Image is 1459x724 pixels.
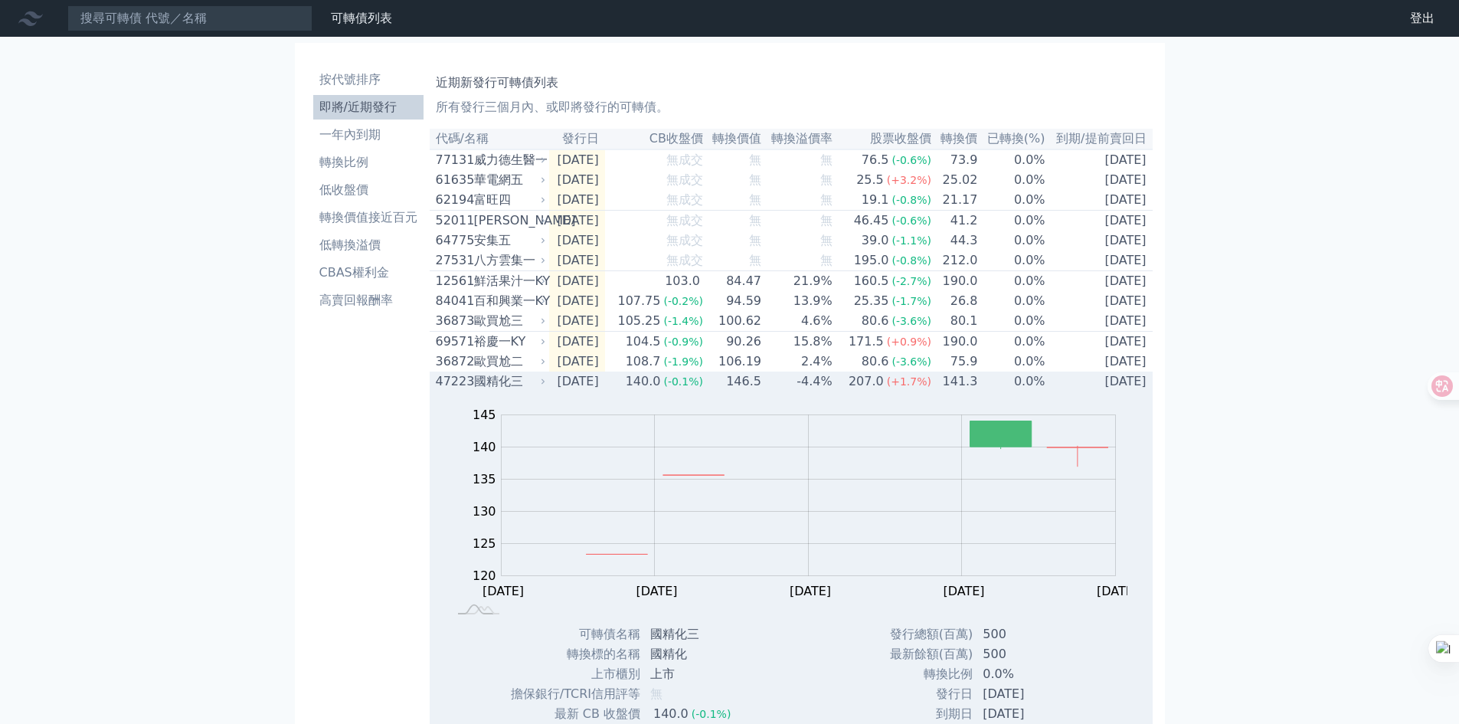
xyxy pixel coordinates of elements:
[978,231,1045,251] td: 0.0%
[549,190,605,211] td: [DATE]
[436,171,470,189] div: 61635
[859,312,892,330] div: 80.6
[623,333,664,351] div: 104.5
[704,129,762,149] th: 轉換價值
[67,5,312,31] input: 搜尋可轉債 代號／名稱
[891,194,931,206] span: (-0.8%)
[474,372,543,391] div: 國精化三
[851,211,892,230] div: 46.45
[820,253,833,267] span: 無
[549,251,605,271] td: [DATE]
[762,372,833,391] td: -4.4%
[492,704,641,724] td: 最新 CB 收盤價
[978,129,1045,149] th: 已轉換(%)
[666,233,703,247] span: 無成交
[790,584,831,598] tspan: [DATE]
[978,190,1045,211] td: 0.0%
[932,129,978,149] th: 轉換價
[932,352,978,372] td: 75.9
[973,624,1089,644] td: 500
[313,208,424,227] li: 轉換價值接近百元
[663,336,703,348] span: (-0.9%)
[749,152,761,167] span: 無
[978,211,1045,231] td: 0.0%
[820,172,833,187] span: 無
[891,254,931,267] span: (-0.8%)
[473,408,496,422] tspan: 145
[874,684,973,704] td: 發行日
[978,352,1045,372] td: 0.0%
[473,440,496,454] tspan: 140
[663,375,703,388] span: (-0.1%)
[549,311,605,332] td: [DATE]
[978,251,1045,271] td: 0.0%
[932,149,978,170] td: 73.9
[650,705,692,723] div: 140.0
[704,311,762,332] td: 100.62
[1046,231,1153,251] td: [DATE]
[549,149,605,170] td: [DATE]
[1046,190,1153,211] td: [DATE]
[944,584,985,598] tspan: [DATE]
[313,291,424,310] li: 高賣回報酬率
[853,171,887,189] div: 25.5
[891,234,931,247] span: (-1.1%)
[749,192,761,207] span: 無
[430,129,549,149] th: 代碼/名稱
[820,233,833,247] span: 無
[313,153,424,172] li: 轉換比例
[436,231,470,250] div: 64775
[474,333,543,351] div: 裕慶一KY
[436,191,470,209] div: 62194
[436,312,470,330] div: 36873
[820,192,833,207] span: 無
[749,213,761,228] span: 無
[549,332,605,352] td: [DATE]
[1046,311,1153,332] td: [DATE]
[973,704,1089,724] td: [DATE]
[978,311,1045,332] td: 0.0%
[874,644,973,664] td: 最新餘額(百萬)
[623,372,664,391] div: 140.0
[874,624,973,644] td: 發行總額(百萬)
[820,213,833,228] span: 無
[1046,149,1153,170] td: [DATE]
[859,151,892,169] div: 76.5
[549,129,605,149] th: 發行日
[704,332,762,352] td: 90.26
[749,253,761,267] span: 無
[1046,251,1153,271] td: [DATE]
[932,170,978,190] td: 25.02
[932,291,978,311] td: 26.8
[666,253,703,267] span: 無成交
[313,98,424,116] li: 即將/近期發行
[436,272,470,290] div: 12561
[473,536,496,551] tspan: 125
[313,70,424,89] li: 按代號排序
[641,664,748,684] td: 上市
[851,251,892,270] div: 195.0
[474,231,543,250] div: 安集五
[1046,211,1153,231] td: [DATE]
[891,355,931,368] span: (-3.6%)
[313,260,424,285] a: CBAS權利金
[692,708,731,720] span: (-0.1%)
[436,74,1147,92] h1: 近期新發行可轉債列表
[549,291,605,311] td: [DATE]
[704,291,762,311] td: 94.59
[436,352,470,371] div: 36872
[859,352,892,371] div: 80.6
[313,233,424,257] a: 低轉換溢價
[474,211,543,230] div: [PERSON_NAME]
[313,205,424,230] a: 轉換價值接近百元
[891,154,931,166] span: (-0.6%)
[549,352,605,372] td: [DATE]
[891,215,931,227] span: (-0.6%)
[549,372,605,391] td: [DATE]
[859,191,892,209] div: 19.1
[436,372,470,391] div: 47223
[549,231,605,251] td: [DATE]
[436,292,470,310] div: 84041
[492,644,641,664] td: 轉換標的名稱
[887,336,931,348] span: (+0.9%)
